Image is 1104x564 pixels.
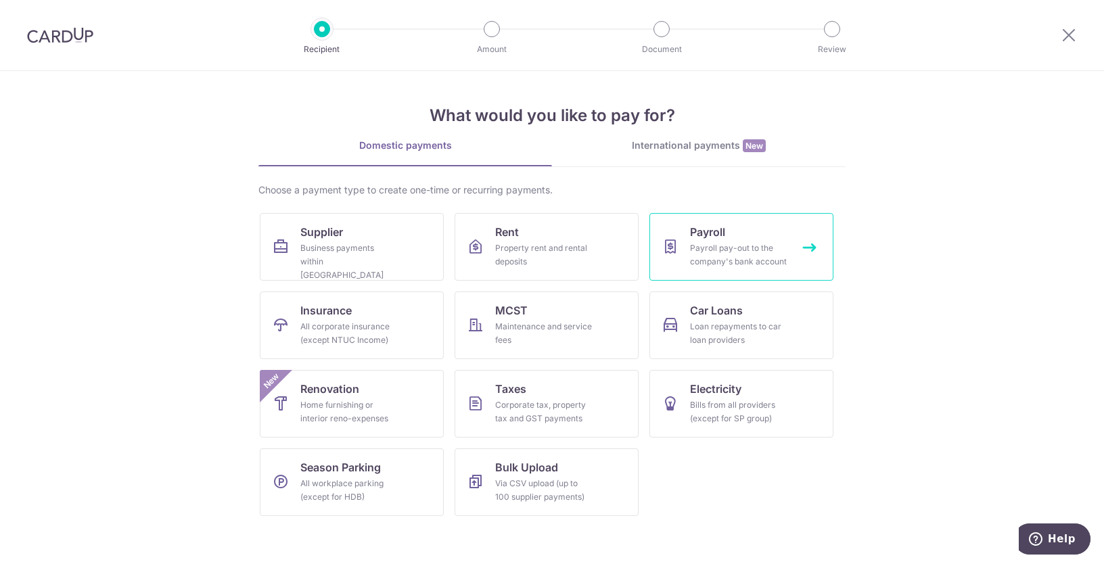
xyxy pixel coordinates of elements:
[612,43,712,56] p: Document
[495,241,593,268] div: Property rent and rental deposits
[260,291,444,359] a: InsuranceAll corporate insurance (except NTUC Income)
[442,43,542,56] p: Amount
[455,448,639,516] a: Bulk UploadVia CSV upload (up to 100 supplier payments)
[300,224,343,240] span: Supplier
[552,139,846,153] div: International payments
[258,139,552,152] div: Domestic payments
[495,398,593,425] div: Corporate tax, property tax and GST payments
[300,381,359,397] span: Renovation
[29,9,57,22] span: Help
[690,320,787,347] div: Loan repayments to car loan providers
[272,43,372,56] p: Recipient
[258,103,846,128] h4: What would you like to pay for?
[690,302,743,319] span: Car Loans
[258,183,846,197] div: Choose a payment type to create one-time or recurring payments.
[300,398,398,425] div: Home furnishing or interior reno-expenses
[300,320,398,347] div: All corporate insurance (except NTUC Income)
[690,398,787,425] div: Bills from all providers (except for SP group)
[690,241,787,268] div: Payroll pay-out to the company's bank account
[27,27,93,43] img: CardUp
[690,224,725,240] span: Payroll
[495,320,593,347] div: Maintenance and service fees
[495,459,558,475] span: Bulk Upload
[300,477,398,504] div: All workplace parking (except for HDB)
[495,477,593,504] div: Via CSV upload (up to 100 supplier payments)
[743,139,766,152] span: New
[690,381,741,397] span: Electricity
[649,291,833,359] a: Car LoansLoan repayments to car loan providers
[260,370,283,392] span: New
[455,370,639,438] a: TaxesCorporate tax, property tax and GST payments
[455,291,639,359] a: MCSTMaintenance and service fees
[782,43,882,56] p: Review
[1019,523,1090,557] iframe: Opens a widget where you can find more information
[495,381,526,397] span: Taxes
[495,224,519,240] span: Rent
[260,213,444,281] a: SupplierBusiness payments within [GEOGRAPHIC_DATA]
[260,370,444,438] a: RenovationHome furnishing or interior reno-expensesNew
[455,213,639,281] a: RentProperty rent and rental deposits
[260,448,444,516] a: Season ParkingAll workplace parking (except for HDB)
[300,459,381,475] span: Season Parking
[300,241,398,282] div: Business payments within [GEOGRAPHIC_DATA]
[649,370,833,438] a: ElectricityBills from all providers (except for SP group)
[300,302,352,319] span: Insurance
[495,302,528,319] span: MCST
[649,213,833,281] a: PayrollPayroll pay-out to the company's bank account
